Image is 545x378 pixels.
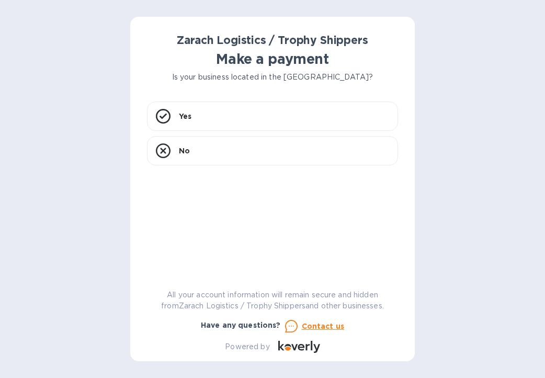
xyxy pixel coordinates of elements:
p: Is your business located in the [GEOGRAPHIC_DATA]? [147,72,398,83]
b: Zarach Logistics / Trophy Shippers [177,34,368,47]
u: Contact us [302,322,345,330]
h1: Make a payment [147,51,398,68]
p: Powered by [225,341,269,352]
p: Yes [179,111,191,121]
p: No [179,146,190,156]
b: Have any questions? [201,321,281,329]
p: All your account information will remain secure and hidden from Zarach Logistics / Trophy Shipper... [147,290,398,312]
